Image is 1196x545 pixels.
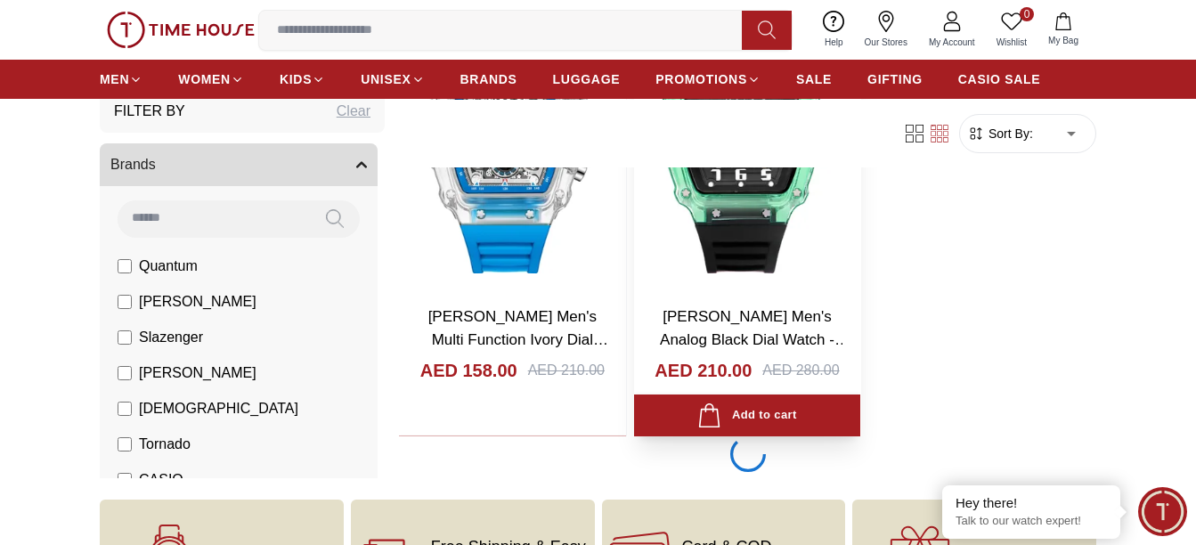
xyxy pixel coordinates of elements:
[100,63,142,95] a: MEN
[420,358,517,383] h4: AED 158.00
[118,437,132,451] input: Tornado
[655,358,752,383] h4: AED 210.00
[956,494,1107,512] div: Hey there!
[655,63,761,95] a: PROMOTIONS
[956,514,1107,529] p: Talk to our watch expert!
[178,63,244,95] a: WOMEN
[854,7,918,53] a: Our Stores
[107,12,255,49] img: ...
[796,63,832,95] a: SALE
[139,434,191,455] span: Tornado
[1138,487,1187,536] div: Chat Widget
[110,154,156,175] span: Brands
[655,70,747,88] span: PROMOTIONS
[958,70,1041,88] span: CASIO SALE
[922,36,982,49] span: My Account
[528,360,605,381] div: AED 210.00
[139,327,203,348] span: Slazenger
[985,125,1033,142] span: Sort By:
[118,402,132,416] input: [DEMOGRAPHIC_DATA]
[118,330,132,345] input: Slazenger
[634,395,861,436] button: Add to cart
[553,70,621,88] span: LUGGAGE
[118,366,132,380] input: [PERSON_NAME]
[958,63,1041,95] a: CASIO SALE
[814,7,854,53] a: Help
[361,70,411,88] span: UNISEX
[989,36,1034,49] span: Wishlist
[139,398,298,419] span: [DEMOGRAPHIC_DATA]
[139,291,256,313] span: [PERSON_NAME]
[118,259,132,273] input: Quantum
[118,473,132,487] input: CASIO
[986,7,1037,53] a: 0Wishlist
[118,295,132,309] input: [PERSON_NAME]
[139,362,256,384] span: [PERSON_NAME]
[428,308,608,370] a: [PERSON_NAME] Men's Multi Function Ivory Dial Watch - K25103-ZSLI
[697,403,796,427] div: Add to cart
[967,125,1033,142] button: Sort By:
[867,63,923,95] a: GIFTING
[660,308,850,370] a: [PERSON_NAME] Men's Analog Black Dial Watch - K25009-ZSBB
[337,101,370,122] div: Clear
[858,36,915,49] span: Our Stores
[553,63,621,95] a: LUGGAGE
[818,36,850,49] span: Help
[867,70,923,88] span: GIFTING
[1041,34,1086,47] span: My Bag
[114,101,185,122] h3: Filter By
[1020,7,1034,21] span: 0
[460,63,517,95] a: BRANDS
[100,70,129,88] span: MEN
[460,70,517,88] span: BRANDS
[361,63,424,95] a: UNISEX
[100,143,378,186] button: Brands
[796,70,832,88] span: SALE
[1037,9,1089,51] button: My Bag
[280,63,325,95] a: KIDS
[280,70,312,88] span: KIDS
[139,256,198,277] span: Quantum
[762,360,839,381] div: AED 280.00
[178,70,231,88] span: WOMEN
[139,469,183,491] span: CASIO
